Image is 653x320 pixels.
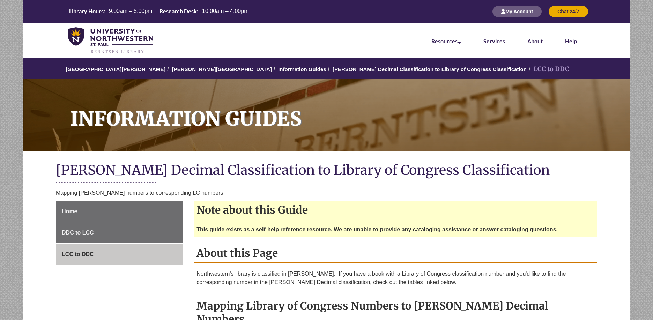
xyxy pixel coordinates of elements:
[483,38,505,44] a: Services
[66,7,252,16] a: Hours Today
[492,8,542,14] a: My Account
[62,230,94,236] span: DDC to LCC
[202,8,248,14] span: 10:00am – 4:00pm
[109,8,153,14] span: 9:00am – 5:00pm
[56,190,223,196] span: Mapping [PERSON_NAME] numbers to corresponding LC numbers
[194,244,597,263] h2: About this Page
[66,66,165,72] a: [GEOGRAPHIC_DATA][PERSON_NAME]
[62,208,77,214] span: Home
[527,64,569,74] li: LCC to DDC
[62,79,630,142] h1: Information Guides
[549,6,588,17] button: Chat 24/7
[549,8,588,14] a: Chat 24/7
[62,251,94,257] span: LCC to DDC
[56,162,597,180] h1: [PERSON_NAME] Decimal Classification to Library of Congress Classification
[68,27,154,54] img: UNWSP Library Logo
[172,66,272,72] a: [PERSON_NAME][GEOGRAPHIC_DATA]
[431,38,461,44] a: Resources
[196,226,558,232] strong: This guide exists as a self-help reference resource. We are unable to provide any cataloging assi...
[194,201,597,218] h2: Note about this Guide
[492,6,542,17] button: My Account
[56,201,183,222] a: Home
[56,222,183,243] a: DDC to LCC
[56,244,183,265] a: LCC to DDC
[66,7,252,15] table: Hours Today
[278,66,326,72] a: Information Guides
[333,66,527,72] a: [PERSON_NAME] Decimal Classification to Library of Congress Classification
[527,38,543,44] a: About
[196,270,594,286] p: Northwestern's library is classified in [PERSON_NAME]. If you have a book with a Library of Congr...
[56,201,183,265] div: Guide Page Menu
[23,79,630,151] a: Information Guides
[66,7,106,15] th: Library Hours:
[565,38,577,44] a: Help
[157,7,199,15] th: Research Desk:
